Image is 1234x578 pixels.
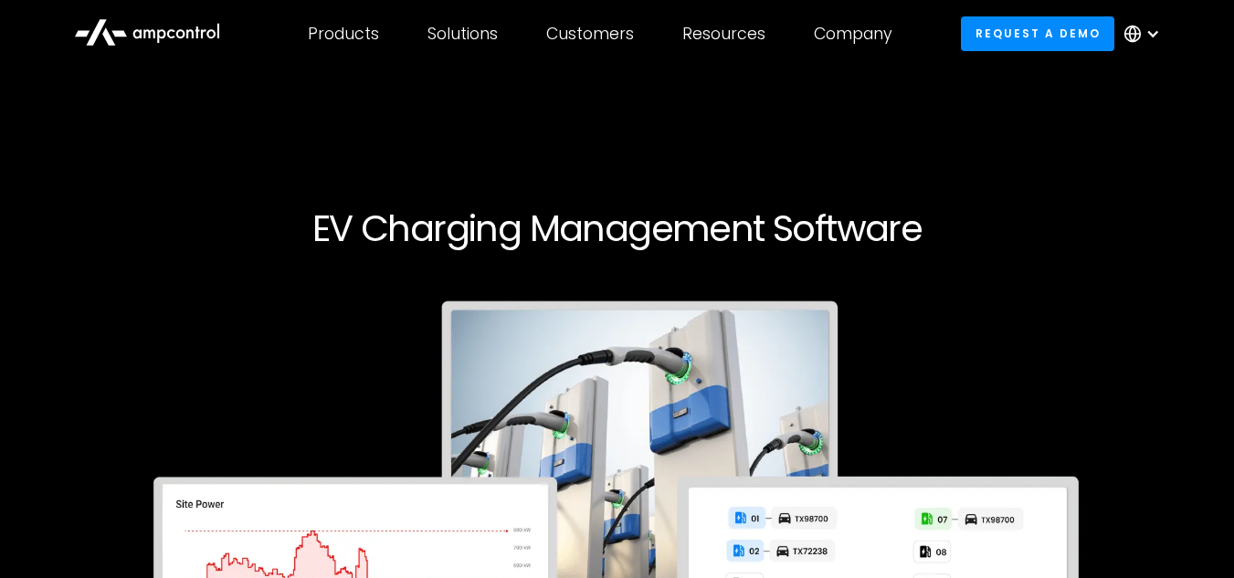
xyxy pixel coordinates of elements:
[546,24,634,44] div: Customers
[427,24,498,44] div: Solutions
[814,24,892,44] div: Company
[682,24,765,44] div: Resources
[308,24,379,44] div: Products
[135,206,1100,250] h1: EV Charging Management Software
[961,16,1114,50] a: Request a demo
